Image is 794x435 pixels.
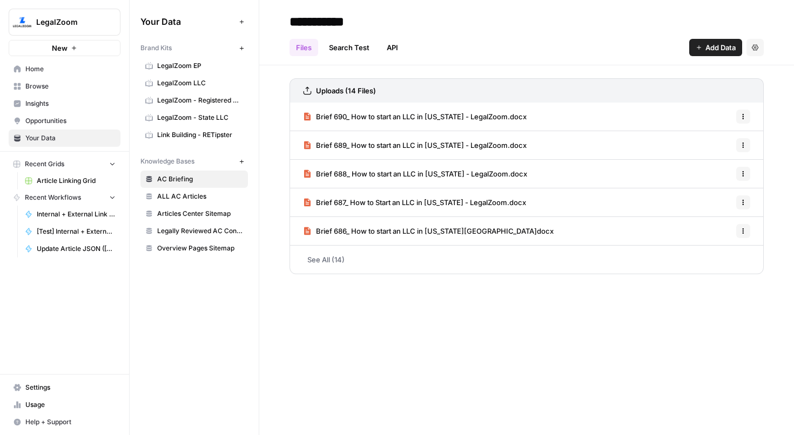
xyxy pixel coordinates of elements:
button: Help + Support [9,413,120,431]
a: LegalZoom LLC [140,74,248,92]
a: API [380,39,405,56]
span: Brief 687_ How to Start an LLC in [US_STATE] - LegalZoom.docx [316,197,526,208]
span: Brief 686_ How to start an LLC in [US_STATE][GEOGRAPHIC_DATA]docx [316,226,554,236]
a: ALL AC Articles [140,188,248,205]
a: LegalZoom - State LLC [140,109,248,126]
a: Usage [9,396,120,413]
span: LegalZoom EP [157,61,243,71]
span: Brief 689_ How to start an LLC in [US_STATE] - LegalZoom.docx [316,140,527,151]
span: New [52,43,68,53]
span: Add Data [705,42,736,53]
button: Recent Grids [9,156,120,172]
span: LegalZoom [36,17,102,28]
a: Update Article JSON ([PERSON_NAME]) [20,240,120,257]
span: Opportunities [25,116,116,126]
span: ALL AC Articles [157,192,243,201]
a: Brief 690_ How to start an LLC in [US_STATE] - LegalZoom.docx [303,103,527,131]
span: Knowledge Bases [140,157,194,166]
a: LegalZoom EP [140,57,248,74]
a: AC Briefing [140,171,248,188]
a: Insights [9,95,120,112]
span: Article Linking Grid [37,176,116,186]
span: Insights [25,99,116,108]
span: Usage [25,400,116,410]
span: Internal + External Link Addition [37,209,116,219]
span: Your Data [25,133,116,143]
a: Brief 689_ How to start an LLC in [US_STATE] - LegalZoom.docx [303,131,527,159]
img: LegalZoom Logo [12,12,32,32]
span: Brief 688_ How to start an LLC in [US_STATE] - LegalZoom.docx [316,168,527,179]
a: Home [9,60,120,78]
button: New [9,40,120,56]
a: Brief 688_ How to start an LLC in [US_STATE] - LegalZoom.docx [303,160,527,188]
a: Internal + External Link Addition [20,206,120,223]
a: Link Building - RETipster [140,126,248,144]
span: Articles Center Sitemap [157,209,243,219]
a: Brief 687_ How to Start an LLC in [US_STATE] - LegalZoom.docx [303,188,526,216]
span: Overview Pages Sitemap [157,243,243,253]
span: LegalZoom LLC [157,78,243,88]
span: [Test] Internal + External Link Addition [37,227,116,236]
a: Article Linking Grid [20,172,120,189]
span: Recent Workflows [25,193,81,202]
a: Legally Reviewed AC Content [140,222,248,240]
a: Brief 686_ How to start an LLC in [US_STATE][GEOGRAPHIC_DATA]docx [303,217,554,245]
a: See All (14) [290,246,764,274]
a: Your Data [9,130,120,147]
h3: Uploads (14 Files) [316,85,376,96]
span: LegalZoom - State LLC [157,113,243,123]
a: Files [290,39,318,56]
span: Brand Kits [140,43,172,53]
span: Browse [25,81,116,91]
span: Recent Grids [25,159,64,169]
button: Recent Workflows [9,189,120,206]
a: [Test] Internal + External Link Addition [20,223,120,240]
span: Settings [25,383,116,392]
span: Home [25,64,116,74]
span: LegalZoom - Registered Agent [157,96,243,105]
a: Browse [9,78,120,95]
a: Search Test [322,39,376,56]
span: Brief 690_ How to start an LLC in [US_STATE] - LegalZoom.docx [316,111,527,122]
span: Update Article JSON ([PERSON_NAME]) [37,244,116,254]
span: Help + Support [25,417,116,427]
button: Workspace: LegalZoom [9,9,120,36]
a: Opportunities [9,112,120,130]
a: Uploads (14 Files) [303,79,376,103]
span: AC Briefing [157,174,243,184]
a: Settings [9,379,120,396]
span: Legally Reviewed AC Content [157,226,243,236]
a: Articles Center Sitemap [140,205,248,222]
a: Overview Pages Sitemap [140,240,248,257]
button: Add Data [689,39,742,56]
a: LegalZoom - Registered Agent [140,92,248,109]
span: Your Data [140,15,235,28]
span: Link Building - RETipster [157,130,243,140]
